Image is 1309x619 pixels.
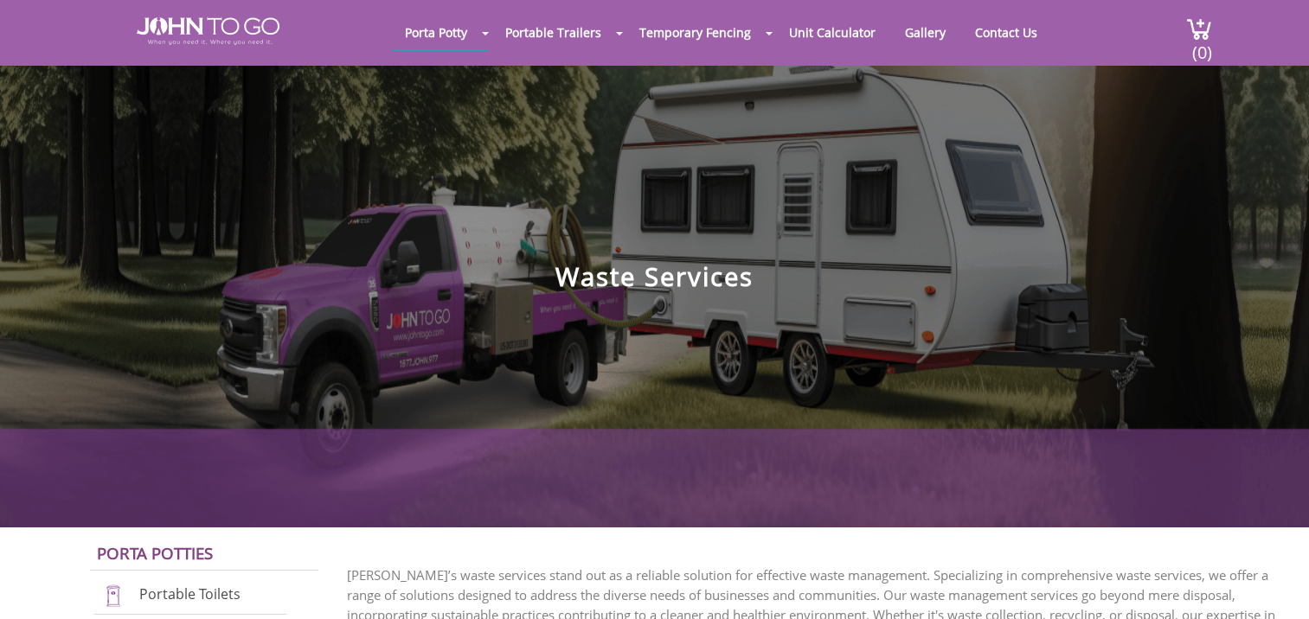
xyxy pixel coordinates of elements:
a: Unit Calculator [776,16,889,49]
a: Temporary Fencing [626,16,764,49]
a: Portable Trailers [492,16,614,49]
img: JOHN to go [137,17,279,45]
span: (0) [1191,27,1212,64]
a: Contact Us [962,16,1050,49]
img: portable-toilets-new.png [94,584,132,608]
img: cart a [1186,17,1212,41]
a: Gallery [892,16,959,49]
a: Porta Potties [97,542,213,564]
a: Porta Potty [392,16,480,49]
a: Portable Toilets [139,584,241,603]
